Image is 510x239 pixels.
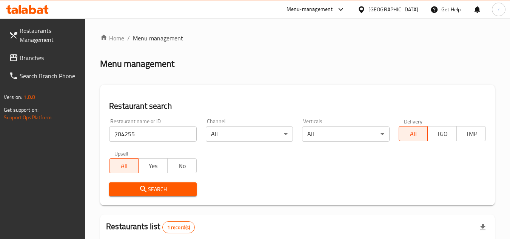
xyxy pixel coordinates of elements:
[4,113,52,122] a: Support.OpsPlatform
[368,5,418,14] div: [GEOGRAPHIC_DATA]
[109,126,196,142] input: Search for restaurant name or ID..
[106,221,195,233] h2: Restaurants list
[402,128,425,139] span: All
[114,151,128,156] label: Upsell
[474,218,492,236] div: Export file
[109,100,486,112] h2: Restaurant search
[460,128,483,139] span: TMP
[399,126,428,141] button: All
[133,34,183,43] span: Menu management
[112,160,136,171] span: All
[163,224,195,231] span: 1 record(s)
[4,92,22,102] span: Version:
[20,53,79,62] span: Branches
[4,105,39,115] span: Get support on:
[127,34,130,43] li: /
[109,182,196,196] button: Search
[427,126,457,141] button: TGO
[3,49,85,67] a: Branches
[100,58,174,70] h2: Menu management
[167,158,197,173] button: No
[115,185,190,194] span: Search
[162,221,195,233] div: Total records count
[302,126,389,142] div: All
[456,126,486,141] button: TMP
[20,71,79,80] span: Search Branch Phone
[498,5,499,14] span: r
[431,128,454,139] span: TGO
[171,160,194,171] span: No
[3,22,85,49] a: Restaurants Management
[404,119,423,124] label: Delivery
[3,67,85,85] a: Search Branch Phone
[100,34,124,43] a: Home
[287,5,333,14] div: Menu-management
[23,92,35,102] span: 1.0.0
[206,126,293,142] div: All
[20,26,79,44] span: Restaurants Management
[138,158,168,173] button: Yes
[142,160,165,171] span: Yes
[100,34,495,43] nav: breadcrumb
[109,158,139,173] button: All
